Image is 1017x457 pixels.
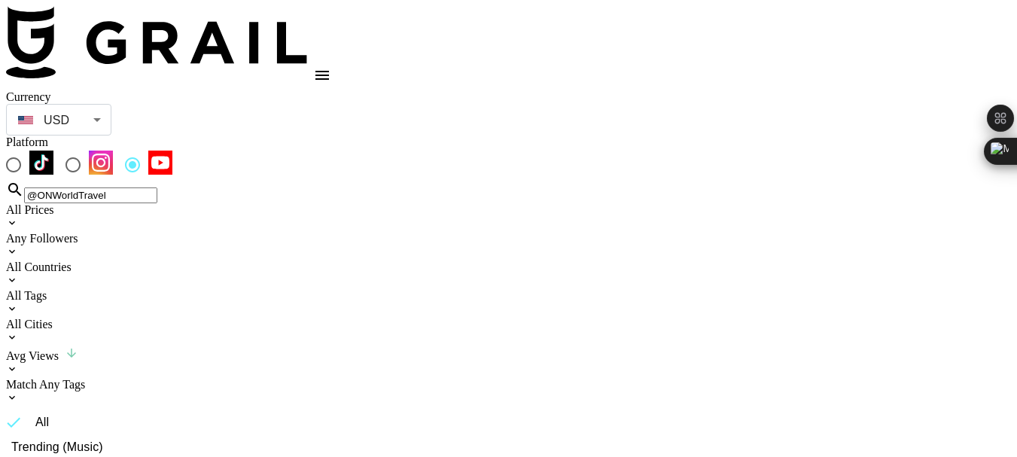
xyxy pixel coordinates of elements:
[24,187,157,203] input: Search by User Name
[6,378,1011,391] div: Match Any Tags
[6,346,1011,363] div: Avg Views
[6,260,1011,274] div: All Countries
[6,203,1011,217] div: All Prices
[11,438,103,456] span: Trending (Music)
[6,6,307,78] img: Grail Talent
[35,413,49,431] span: All
[6,136,1011,149] div: Platform
[148,151,172,175] img: YouTube
[307,60,337,90] button: open drawer
[9,107,108,133] div: USD
[89,151,113,175] img: Instagram
[6,289,1011,303] div: All Tags
[942,382,999,439] iframe: Drift Widget Chat Controller
[6,232,1011,245] div: Any Followers
[6,318,1011,331] div: All Cities
[6,90,111,104] div: Currency
[29,151,53,175] img: TikTok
